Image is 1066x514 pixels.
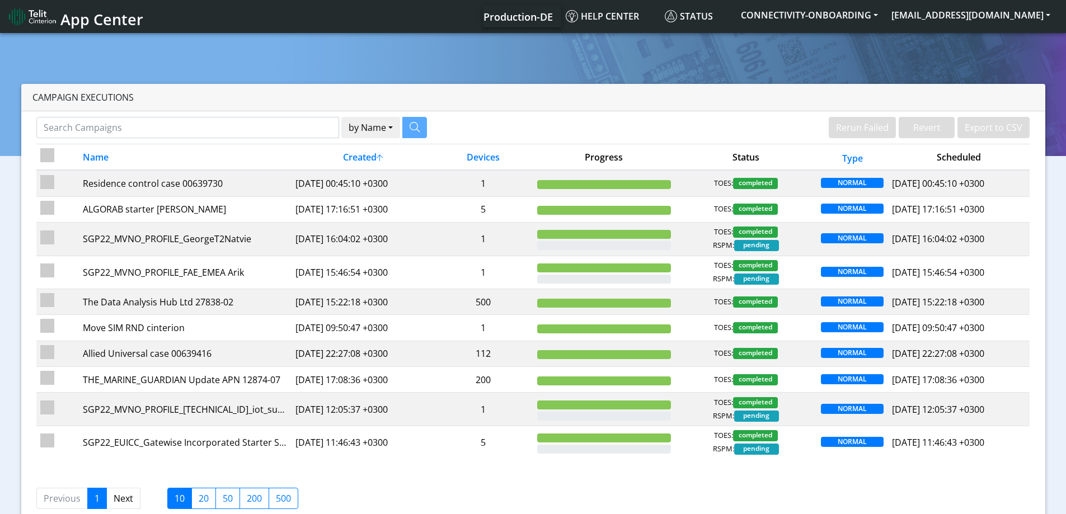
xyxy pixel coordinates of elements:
td: [DATE] 22:27:08 +0300 [292,341,434,366]
button: Rerun Failed [829,117,896,138]
span: [DATE] 00:45:10 +0300 [892,177,984,190]
span: [DATE] 16:04:02 +0300 [892,233,984,245]
span: NORMAL [821,233,884,243]
span: Status [665,10,713,22]
img: status.svg [665,10,677,22]
td: 5 [434,196,533,222]
th: Created [292,144,434,171]
td: 200 [434,367,533,393]
a: App Center [9,4,142,29]
span: completed [733,227,778,238]
div: ALGORAB starter [PERSON_NAME] [83,202,288,216]
a: Help center [561,5,660,27]
td: 500 [434,289,533,314]
div: Campaign Executions [21,84,1045,111]
span: TOES: [714,397,733,408]
span: TOES: [714,430,733,441]
td: [DATE] 15:22:18 +0300 [292,289,434,314]
div: SGP22_MVNO_PROFILE_GeorgeT2Natvie [83,232,288,246]
span: pending [734,411,779,422]
div: SGP22_MVNO_PROFILE_[TECHNICAL_ID]_iot_support [83,403,288,416]
span: Production-DE [483,10,553,23]
img: knowledge.svg [566,10,578,22]
td: 1 [434,256,533,289]
label: 10 [167,488,192,509]
span: TOES: [714,296,733,308]
div: THE_MARINE_GUARDIAN Update APN 12874-07 [83,373,288,386]
td: [DATE] 11:46:43 +0300 [292,426,434,459]
div: SGP22_MVNO_PROFILE_FAE_EMEA Arik [83,266,288,279]
span: completed [733,430,778,441]
td: [DATE] 15:46:54 +0300 [292,256,434,289]
img: logo-telit-cinterion-gw-new.png [9,8,56,26]
span: RSPM: [713,444,734,455]
span: pending [734,273,779,285]
span: completed [733,348,778,359]
button: Export to CSV [957,117,1030,138]
td: 112 [434,341,533,366]
span: pending [734,240,779,251]
span: RSPM: [713,411,734,422]
div: SGP22_EUICC_Gatewise Incorporated Starter SIM eprofil3 [83,436,288,449]
span: [DATE] 22:27:08 +0300 [892,347,984,360]
td: [DATE] 17:08:36 +0300 [292,367,434,393]
button: Revert [899,117,955,138]
span: NORMAL [821,348,884,358]
span: NORMAL [821,267,884,277]
span: [DATE] 15:46:54 +0300 [892,266,984,279]
th: Progress [533,144,675,171]
a: Your current platform instance [483,5,552,27]
td: [DATE] 17:16:51 +0300 [292,196,434,222]
span: TOES: [714,227,733,238]
td: 1 [434,223,533,256]
span: NORMAL [821,204,884,214]
button: by Name [341,117,400,138]
div: Residence control case 00639730 [83,177,288,190]
span: TOES: [714,204,733,215]
td: 1 [434,170,533,196]
label: 500 [269,488,298,509]
span: NORMAL [821,178,884,188]
span: pending [734,444,779,455]
span: TOES: [714,374,733,385]
div: Move SIM RND cinterion [83,321,288,334]
span: [DATE] 09:50:47 +0300 [892,322,984,334]
span: Help center [566,10,639,22]
span: App Center [60,9,143,30]
a: 1 [87,488,107,509]
span: [DATE] 17:16:51 +0300 [892,203,984,215]
td: [DATE] 00:45:10 +0300 [292,170,434,196]
td: [DATE] 16:04:02 +0300 [292,223,434,256]
td: 5 [434,426,533,459]
span: [DATE] 17:08:36 +0300 [892,374,984,386]
span: [DATE] 15:22:18 +0300 [892,296,984,308]
a: Next [106,488,140,509]
span: RSPM: [713,240,734,251]
span: TOES: [714,260,733,271]
span: completed [733,260,778,271]
span: NORMAL [821,437,884,447]
button: [EMAIL_ADDRESS][DOMAIN_NAME] [885,5,1057,25]
div: Allied Universal case 00639416 [83,347,288,360]
label: 200 [240,488,269,509]
td: 1 [434,393,533,426]
span: completed [733,178,778,189]
span: completed [733,397,778,408]
th: Status [675,144,817,171]
span: TOES: [714,322,733,333]
a: Status [660,5,734,27]
input: Search Campaigns [36,117,339,138]
div: The Data Analysis Hub Ltd 27838-02 [83,295,288,309]
label: 20 [191,488,216,509]
span: NORMAL [821,322,884,332]
span: RSPM: [713,273,734,285]
td: 1 [434,315,533,341]
label: 50 [215,488,240,509]
th: Devices [434,144,533,171]
th: Name [79,144,292,171]
th: Scheduled [888,144,1030,171]
th: Type [817,144,888,171]
span: NORMAL [821,374,884,384]
span: completed [733,322,778,333]
span: TOES: [714,178,733,189]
